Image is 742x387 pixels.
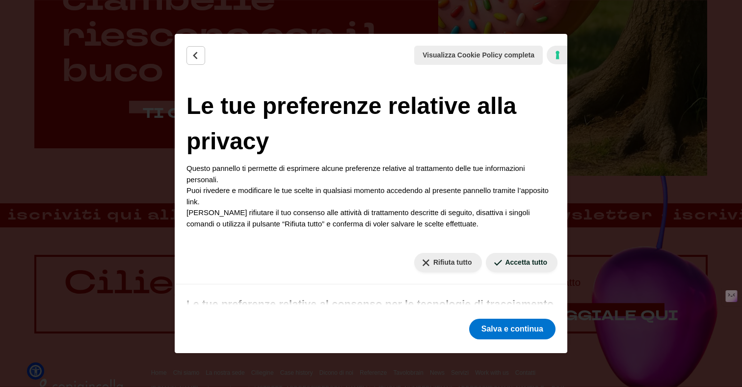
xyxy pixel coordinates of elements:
button: Accetta tutto [486,253,557,272]
button: Rifiuta tutto [414,253,482,272]
button: Indietro [186,46,205,65]
p: Questo pannello ti permette di esprimere alcune preferenze relative al trattamento delle tue info... [186,163,556,229]
a: iubenda - Cookie Policy e Gestione della conformità dei cookie [547,46,567,64]
h3: Le tue preferenze relative al consenso per le tecnologie di tracciamento [186,296,556,312]
span: Visualizza Cookie Policy completa [423,50,534,60]
button: Salva e continua [469,319,556,339]
button: Visualizza Cookie Policy completa [414,46,543,65]
h2: Le tue preferenze relative alla privacy [186,88,556,159]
